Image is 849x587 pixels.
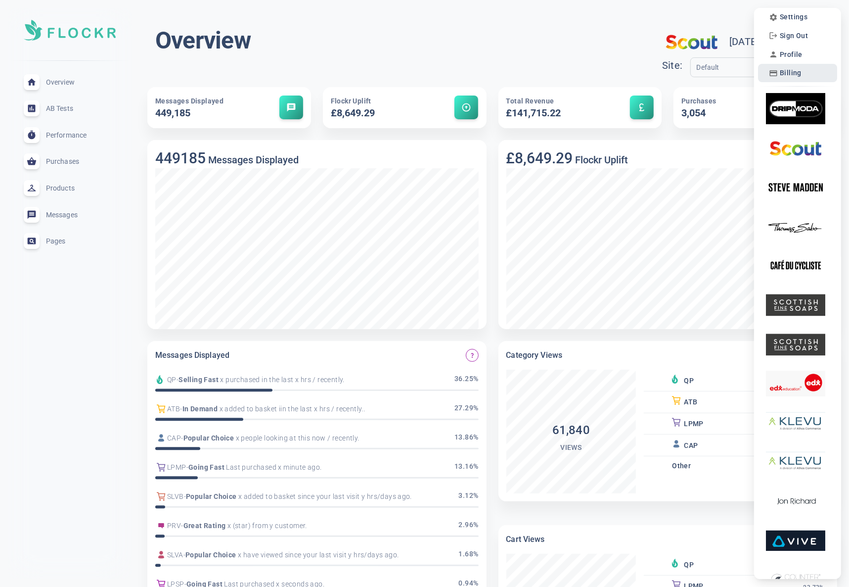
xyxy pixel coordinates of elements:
[766,172,825,203] img: stevemadden
[766,407,825,439] img: athos
[766,10,810,24] button: Settings
[766,66,804,80] button: Billing
[766,211,825,243] img: thomassabo
[766,447,825,478] img: athos
[766,133,825,164] img: scouts
[780,50,803,59] span: Profile
[766,250,825,282] img: cafeducycliste
[780,13,807,21] span: Settings
[766,368,825,399] img: shopedx
[766,93,825,124] img: dripmoda
[766,525,825,556] img: vive
[766,290,825,321] img: scottishfinesoaps
[766,486,825,517] img: jonrichard
[766,329,825,360] img: scottishfinesoaps
[780,69,802,77] span: Billing
[780,32,808,40] span: Sign Out
[766,29,811,43] button: Sign Out
[766,48,805,61] button: Profile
